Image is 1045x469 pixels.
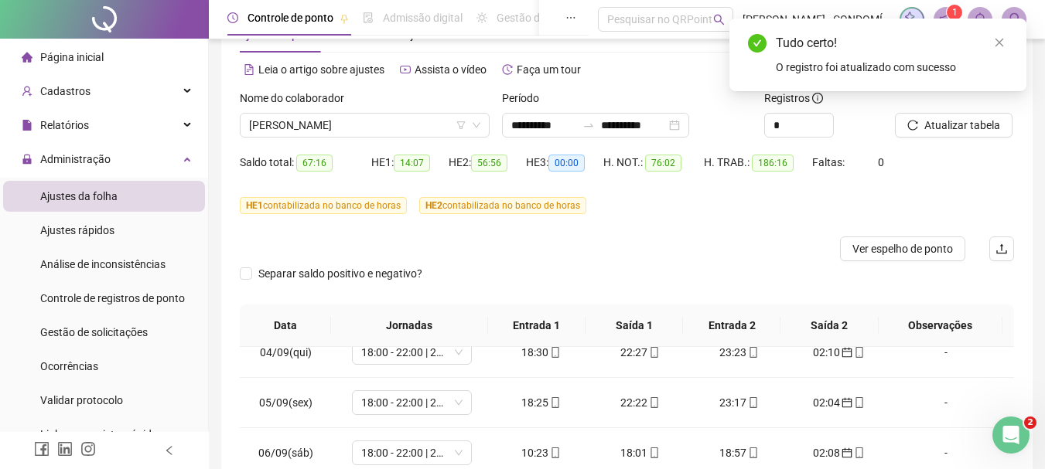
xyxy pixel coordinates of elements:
[704,154,812,172] div: H. TRAB.:
[80,441,96,457] span: instagram
[472,121,481,130] span: down
[22,86,32,97] span: user-add
[240,304,331,347] th: Data
[526,154,603,172] div: HE 3:
[647,397,660,408] span: mobile
[801,394,876,411] div: 02:04
[973,12,987,26] span: bell
[991,34,1008,51] a: Close
[603,394,678,411] div: 22:22
[240,197,407,214] span: contabilizada no banco de horas
[248,12,333,24] span: Controle de ponto
[394,155,430,172] span: 14:07
[34,441,50,457] span: facebook
[603,444,678,461] div: 18:01
[164,445,175,456] span: left
[252,265,429,282] span: Separar saldo positivo e negativo?
[227,12,238,23] span: clock-circle
[488,304,586,347] th: Entrada 1
[565,12,576,23] span: ellipsis
[419,197,586,214] span: contabilizada no banco de horas
[40,119,89,131] span: Relatórios
[40,326,148,338] span: Gestão de solicitações
[476,12,487,23] span: sun
[702,394,777,411] div: 23:17
[900,394,992,411] div: -
[903,11,920,28] img: sparkle-icon.fc2bf0ac1784a2077858766a79e2daf3.svg
[840,347,852,358] span: calendar
[746,397,759,408] span: mobile
[878,156,884,168] span: 0
[246,200,263,211] span: HE 1
[947,5,962,20] sup: 1
[939,12,953,26] span: notification
[852,347,865,358] span: mobile
[331,304,488,347] th: Jornadas
[40,258,166,270] span: Análise de inconsistências
[702,344,777,361] div: 23:23
[240,90,354,107] label: Nome do colaborador
[244,64,254,75] span: file-text
[258,63,384,76] span: Leia o artigo sobre ajustes
[582,119,595,131] span: to
[645,155,681,172] span: 76:02
[502,64,513,75] span: history
[504,344,579,361] div: 18:30
[812,156,847,168] span: Faltas:
[1002,8,1026,31] img: 77571
[240,154,371,172] div: Saldo total:
[40,224,114,236] span: Ajustes rápidos
[22,120,32,131] span: file
[852,240,953,257] span: Ver espelho de ponto
[57,441,73,457] span: linkedin
[548,447,561,458] span: mobile
[603,154,704,172] div: H. NOT.:
[900,344,992,361] div: -
[994,37,1005,48] span: close
[415,63,487,76] span: Assista o vídeo
[456,121,466,130] span: filter
[702,444,777,461] div: 18:57
[40,153,111,165] span: Administração
[548,397,561,408] span: mobile
[907,120,918,131] span: reload
[852,397,865,408] span: mobile
[22,52,32,63] span: home
[748,34,767,53] span: check-circle
[801,444,876,461] div: 02:08
[895,113,1013,138] button: Atualizar tabela
[361,391,463,414] span: 18:00 - 22:00 | 23:00 - 02:00
[852,447,865,458] span: mobile
[801,344,876,361] div: 02:10
[752,155,794,172] span: 186:16
[425,200,442,211] span: HE 2
[40,394,123,406] span: Validar protocolo
[383,12,463,24] span: Admissão digital
[40,85,90,97] span: Cadastros
[260,346,312,359] span: 04/09(qui)
[924,117,1000,134] span: Atualizar tabela
[776,59,1008,76] div: O registro foi atualizado com sucesso
[40,360,98,372] span: Ocorrências
[647,347,660,358] span: mobile
[683,304,780,347] th: Entrada 2
[992,416,1030,454] iframe: Intercom live chat
[471,155,507,172] span: 56:56
[517,63,581,76] span: Faça um tour
[40,51,104,63] span: Página inicial
[743,11,890,28] span: [PERSON_NAME] - CONDOMÍNIO DO EDIFÍCIO [GEOGRAPHIC_DATA]
[296,155,333,172] span: 67:16
[371,154,449,172] div: HE 1:
[259,396,312,409] span: 05/09(sex)
[548,347,561,358] span: mobile
[746,347,759,358] span: mobile
[582,119,595,131] span: swap-right
[840,397,852,408] span: calendar
[249,114,480,137] span: GUSTAVO SANTOS SILVEIRA
[995,243,1008,255] span: upload
[840,236,965,261] button: Ver espelho de ponto
[586,304,683,347] th: Saída 1
[502,90,549,107] label: Período
[497,12,575,24] span: Gestão de férias
[22,154,32,165] span: lock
